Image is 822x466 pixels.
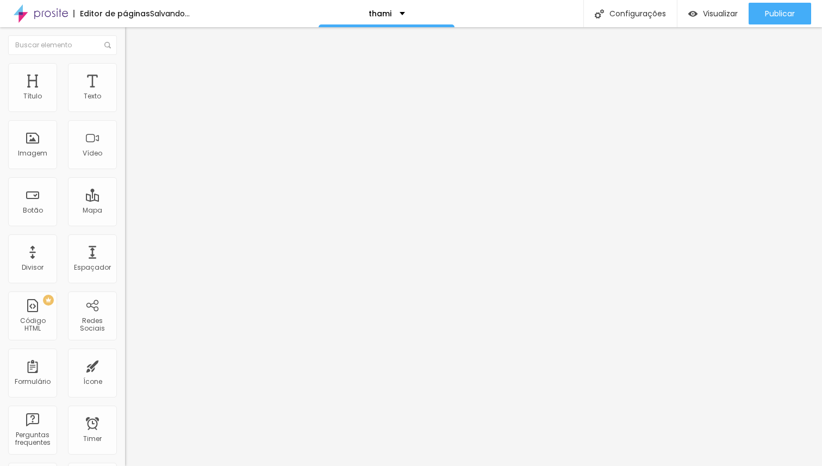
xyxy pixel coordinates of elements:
div: Botão [23,207,43,214]
input: Buscar elemento [8,35,117,55]
div: Divisor [22,264,43,271]
span: Visualizar [703,9,738,18]
p: thami [369,10,391,17]
button: Visualizar [677,3,749,24]
img: view-1.svg [688,9,698,18]
div: Editor de páginas [73,10,150,17]
div: Espaçador [74,264,111,271]
div: Timer [83,435,102,443]
div: Texto [84,92,101,100]
div: Ícone [83,378,102,386]
button: Publicar [749,3,811,24]
div: Redes Sociais [71,317,114,333]
div: Imagem [18,150,47,157]
div: Perguntas frequentes [11,431,54,447]
iframe: Editor [125,27,822,466]
div: Vídeo [83,150,102,157]
img: Icone [104,42,111,48]
div: Código HTML [11,317,54,333]
span: Publicar [765,9,795,18]
div: Formulário [15,378,51,386]
div: Salvando... [150,10,190,17]
div: Mapa [83,207,102,214]
img: Icone [595,9,604,18]
div: Título [23,92,42,100]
